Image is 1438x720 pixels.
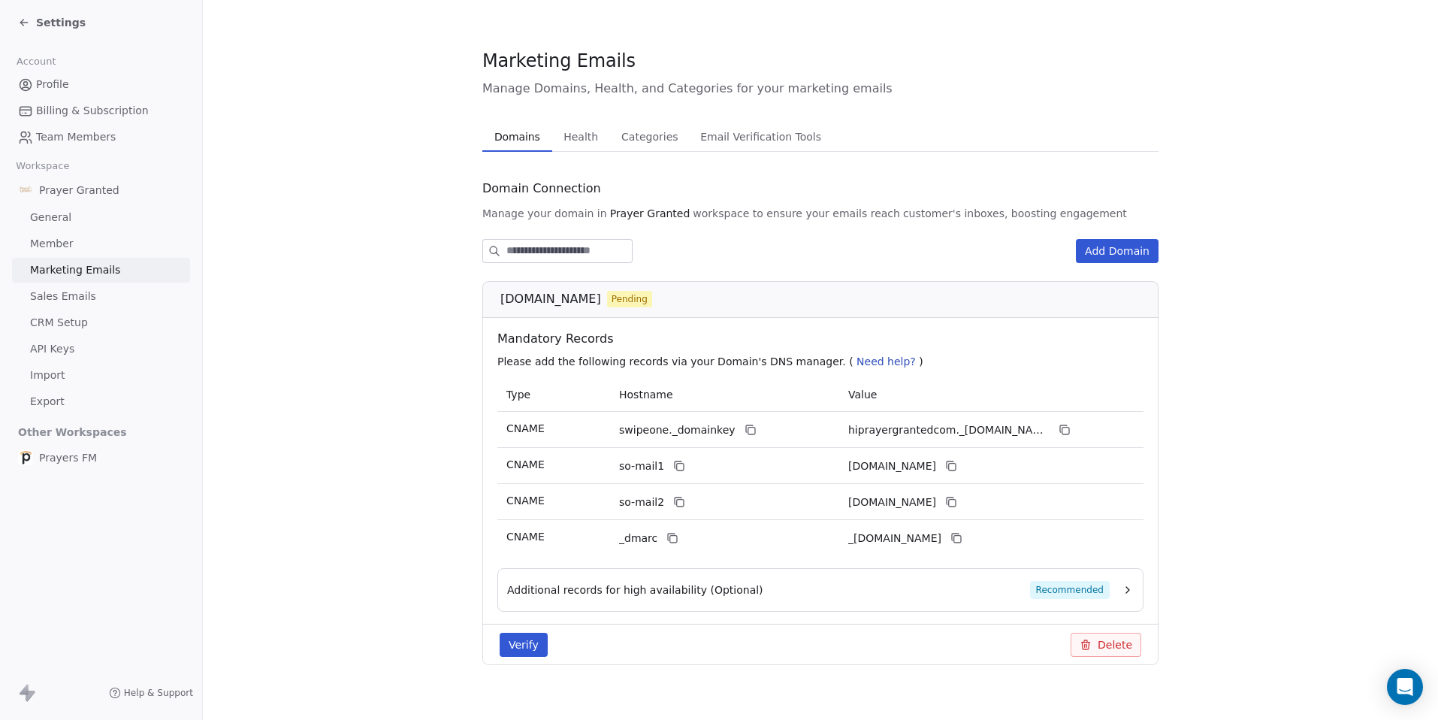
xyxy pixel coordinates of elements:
span: CNAME [506,531,545,543]
span: Health [557,126,604,147]
span: [DOMAIN_NAME] [500,290,601,308]
button: Additional records for high availability (Optional)Recommended [507,581,1134,599]
span: Import [30,368,65,383]
button: Verify [500,633,548,657]
p: Type [506,387,601,403]
a: Import [12,363,190,388]
span: Marketing Emails [30,262,120,278]
span: Account [10,50,62,73]
span: General [30,210,71,225]
span: Domains [488,126,546,147]
span: Hostname [619,389,673,401]
span: Export [30,394,65,410]
a: API Keys [12,337,190,362]
span: Recommended [1030,581,1110,599]
span: Pending [612,292,648,306]
a: Billing & Subscription [12,98,190,123]
span: Manage your domain in [482,206,607,221]
span: Profile [36,77,69,92]
img: web-app-manifest-512x512.png [18,450,33,465]
span: API Keys [30,341,74,357]
span: Value [848,389,877,401]
span: Settings [36,15,86,30]
a: General [12,205,190,230]
a: Sales Emails [12,284,190,309]
span: CNAME [506,495,545,507]
span: Mandatory Records [497,330,1149,348]
span: Sales Emails [30,289,96,304]
span: Other Workspaces [12,420,133,444]
a: Export [12,389,190,414]
span: hiprayergrantedcom._domainkey.swipeone.email [848,422,1050,438]
span: _dmarc [619,531,657,546]
a: Marketing Emails [12,258,190,283]
span: hiprayergrantedcom2.swipeone.email [848,495,936,510]
span: Member [30,236,74,252]
span: Need help? [856,355,916,368]
span: Team Members [36,129,116,145]
a: Profile [12,72,190,97]
span: Marketing Emails [482,50,636,72]
a: CRM Setup [12,310,190,335]
span: swipeone._domainkey [619,422,736,438]
a: Help & Support [109,687,193,699]
span: Prayer Granted [39,183,119,198]
span: CNAME [506,422,545,434]
span: Domain Connection [482,180,601,198]
a: Team Members [12,125,190,150]
span: Prayers FM [39,450,97,465]
span: so-mail2 [619,495,664,510]
span: Additional records for high availability (Optional) [507,582,763,597]
a: Settings [18,15,86,30]
button: Add Domain [1076,239,1159,263]
span: Help & Support [124,687,193,699]
span: CNAME [506,458,545,470]
span: Email Verification Tools [694,126,827,147]
button: Delete [1071,633,1141,657]
a: Member [12,231,190,256]
span: CRM Setup [30,315,88,331]
span: hiprayergrantedcom1.swipeone.email [848,458,936,474]
span: Billing & Subscription [36,103,149,119]
img: FB-Logo.png [18,183,33,198]
span: Workspace [10,155,76,177]
span: workspace to ensure your emails reach [693,206,900,221]
span: Categories [615,126,684,147]
span: Manage Domains, Health, and Categories for your marketing emails [482,80,1159,98]
span: customer's inboxes, boosting engagement [903,206,1127,221]
p: Please add the following records via your Domain's DNS manager. ( ) [497,354,1149,369]
div: Open Intercom Messenger [1387,669,1423,705]
span: _dmarc.swipeone.email [848,531,941,546]
span: Prayer Granted [610,206,690,221]
span: so-mail1 [619,458,664,474]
